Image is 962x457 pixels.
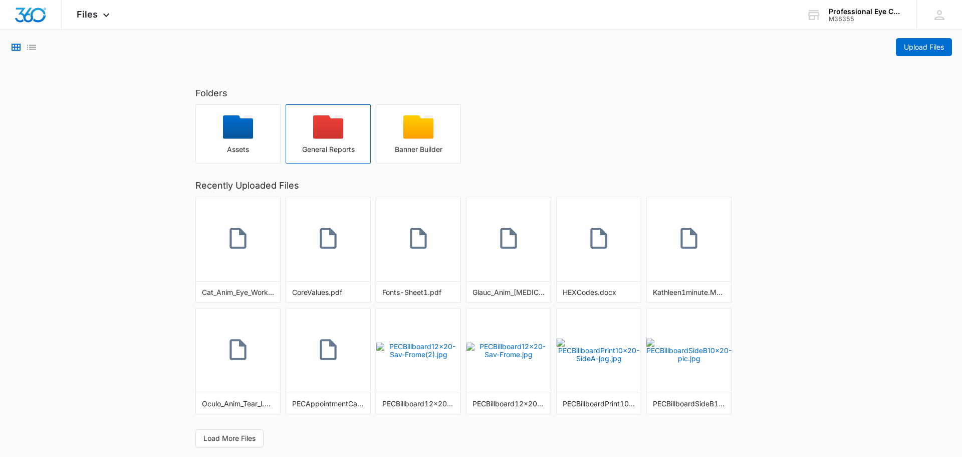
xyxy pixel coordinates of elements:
[829,16,902,23] div: account id
[829,8,902,16] div: account name
[563,287,635,297] div: HEXCodes.docx
[196,145,280,154] div: Assets
[77,9,98,20] span: Files
[472,398,545,409] div: PECBillboard12x20-Sav-Frome.jpg
[292,398,364,409] div: PECAppointmentCardPrint4.5x5
[202,398,274,409] div: Oculo_Anim_Tear_Layers.mp4
[195,86,767,100] h2: Folders
[904,42,944,53] span: Upload Files
[382,398,454,409] div: PECBillboard12x20-Sav-Frome(2).jpg
[376,343,460,359] img: PECBillboard12x20-Sav-Frome(2).jpg
[466,343,551,359] img: PECBillboard12x20-Sav-Frome.jpg
[376,104,461,164] button: Banner Builder
[292,287,364,297] div: CoreValues.pdf
[646,339,732,363] img: PECBillboardSideB10x20-pic.jpg
[195,104,281,164] button: Assets
[557,339,641,363] img: PECBillboardPrint10x20-SideA-jpg.jpg
[202,287,274,297] div: Cat_Anim_Eye_Works.mp4
[563,398,635,409] div: PECBillboardPrint10x20-SideA-jpg.jpg
[195,179,767,192] h2: Recently Uploaded Files
[472,287,545,297] div: Glauc_Anim_[MEDICAL_DATA].mp4
[10,41,22,53] button: Grid View
[653,398,725,409] div: PECBillboardSideB10x20-pic.jpg
[382,287,454,297] div: Fonts-Sheet1.pdf
[286,104,371,164] button: General Reports
[896,38,952,56] button: Upload Files
[203,433,256,444] span: Load More Files
[195,429,264,447] button: Load More Files
[653,287,725,297] div: Kathleen1minute.MOV
[26,41,38,53] button: List View
[286,145,370,154] div: General Reports
[376,145,460,154] div: Banner Builder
